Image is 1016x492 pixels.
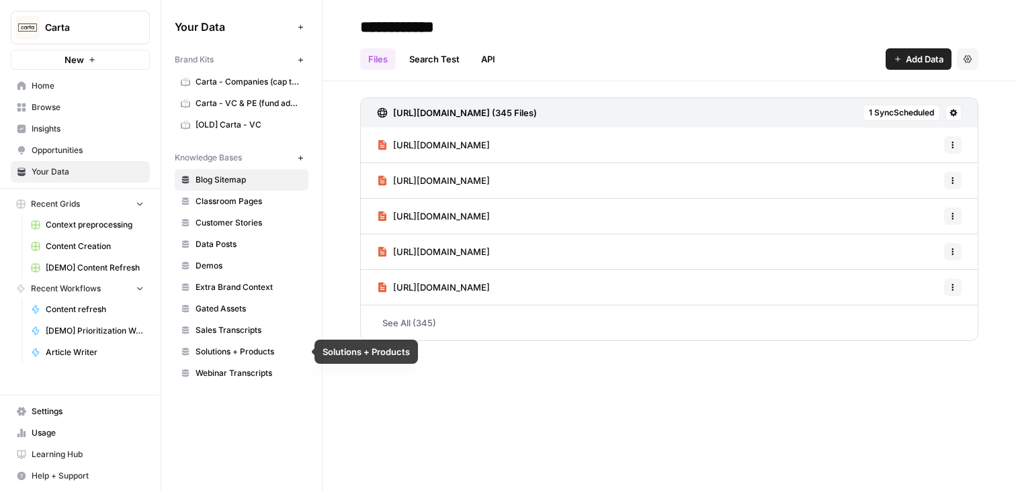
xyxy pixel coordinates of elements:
span: Carta - Companies (cap table) [196,76,302,88]
button: Workspace: Carta [11,11,150,44]
a: [DEMO] Content Refresh [25,257,150,279]
a: Extra Brand Context [175,277,308,298]
a: [URL][DOMAIN_NAME] [377,128,490,162]
span: 1 Sync Scheduled [869,107,934,119]
button: New [11,50,150,70]
a: Demos [175,255,308,277]
a: Content refresh [25,299,150,320]
a: Context preprocessing [25,214,150,236]
span: Gated Assets [196,303,302,315]
a: Article Writer [25,342,150,363]
button: Recent Grids [11,194,150,214]
a: Opportunities [11,140,150,161]
span: Classroom Pages [196,195,302,207]
span: Demos [196,260,302,272]
span: Carta [45,21,126,34]
span: [URL][DOMAIN_NAME] [393,138,490,152]
span: Home [32,80,144,92]
span: [OLD] Carta - VC [196,119,302,131]
a: Data Posts [175,234,308,255]
span: Settings [32,405,144,417]
a: Gated Assets [175,298,308,319]
a: Insights [11,118,150,140]
span: Browse [32,101,144,113]
span: Add Data [906,52,943,66]
a: Content Creation [25,236,150,257]
span: Help + Support [32,470,144,482]
span: Customer Stories [196,217,302,229]
span: Solutions + Products [196,346,302,358]
a: Settings [11,401,150,422]
a: Learning Hub [11,444,150,465]
span: Extra Brand Context [196,281,302,293]
button: Add Data [886,48,951,70]
span: Opportunities [32,144,144,156]
span: [URL][DOMAIN_NAME] [393,174,490,187]
a: Sales Transcripts [175,319,308,341]
span: [DEMO] Content Refresh [46,262,144,274]
span: Recent Grids [31,198,80,210]
a: [OLD] Carta - VC [175,114,308,136]
a: Webinar Transcripts [175,362,308,384]
button: Recent Workflows [11,279,150,299]
span: Carta - VC & PE (fund admin) [196,97,302,109]
button: 1 SyncScheduled [863,105,940,121]
span: Usage [32,427,144,439]
a: See All (345) [360,305,978,340]
h3: [URL][DOMAIN_NAME] (345 Files) [393,106,537,119]
span: Webinar Transcripts [196,367,302,379]
a: Usage [11,422,150,444]
button: Help + Support [11,465,150,487]
span: [URL][DOMAIN_NAME] [393,209,490,223]
a: Home [11,75,150,97]
span: Article Writer [46,346,144,358]
a: Blog Sitemap [175,169,308,191]
a: API [473,48,503,70]
span: Your Data [175,19,292,35]
img: Carta Logo [15,15,40,40]
span: Learning Hub [32,448,144,460]
a: Classroom Pages [175,191,308,212]
a: [URL][DOMAIN_NAME] [377,270,490,305]
span: Content refresh [46,303,144,315]
span: Content Creation [46,240,144,252]
span: Sales Transcripts [196,324,302,336]
span: Data Posts [196,238,302,250]
span: [URL][DOMAIN_NAME] [393,281,490,294]
a: [URL][DOMAIN_NAME] [377,163,490,198]
a: Files [360,48,396,70]
a: [URL][DOMAIN_NAME] (345 Files) [377,98,537,128]
a: Your Data [11,161,150,183]
a: Search Test [401,48,468,70]
a: Carta - VC & PE (fund admin) [175,93,308,114]
span: Knowledge Bases [175,152,242,164]
a: Solutions + Products [175,341,308,362]
a: [URL][DOMAIN_NAME] [377,199,490,234]
span: Brand Kits [175,54,214,66]
a: Customer Stories [175,212,308,234]
span: [URL][DOMAIN_NAME] [393,245,490,258]
span: Insights [32,123,144,135]
span: Context preprocessing [46,219,144,231]
span: New [65,53,84,66]
a: Carta - Companies (cap table) [175,71,308,93]
span: Blog Sitemap [196,174,302,186]
a: [URL][DOMAIN_NAME] [377,234,490,269]
a: Browse [11,97,150,118]
a: [DEMO] Prioritization Workflow for creation [25,320,150,342]
span: Your Data [32,166,144,178]
span: [DEMO] Prioritization Workflow for creation [46,325,144,337]
span: Recent Workflows [31,283,101,295]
